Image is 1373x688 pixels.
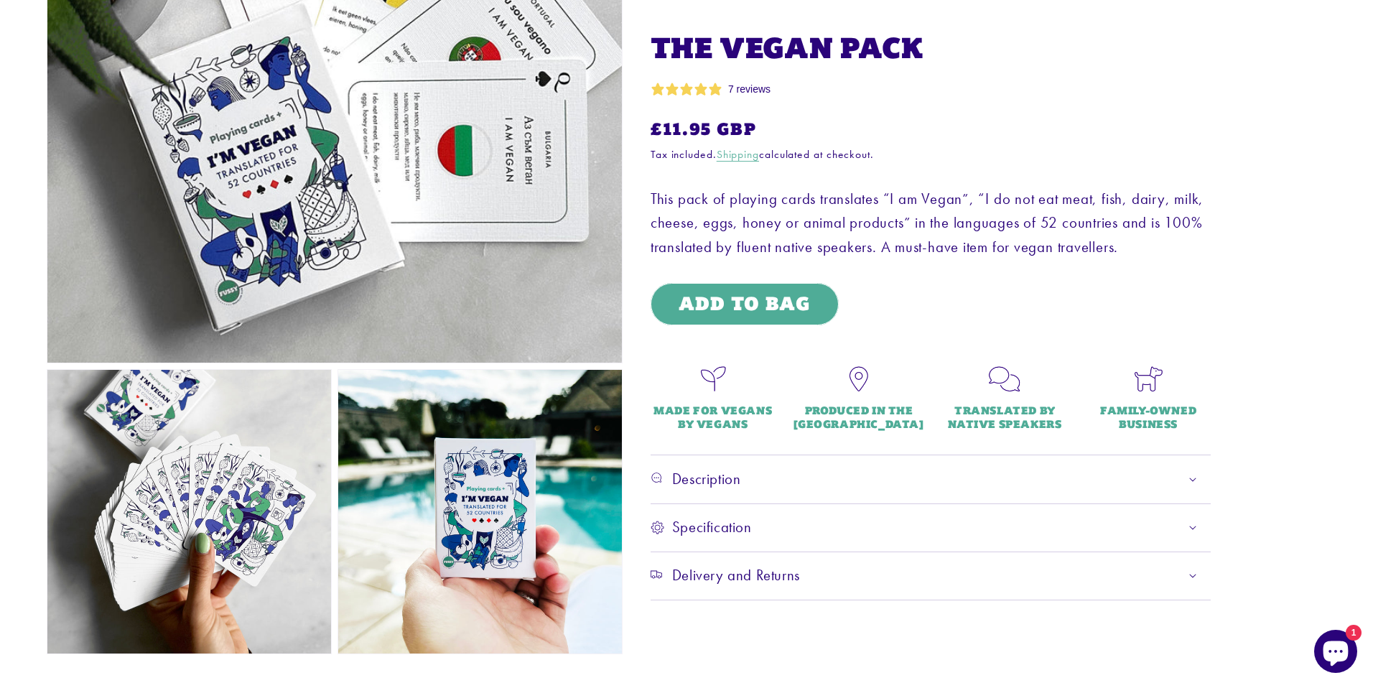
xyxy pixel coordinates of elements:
img: leaf_a5409cda-03ee-4e7a-8342-9faf8d85ac56.png [695,360,731,396]
button: Add to Bag [651,283,839,325]
a: Shipping [717,147,759,162]
h2: Specification [672,518,752,537]
img: pin.png [841,360,877,396]
span: PRODUCED IN THE [GEOGRAPHIC_DATA] [793,403,923,431]
img: speach.png [987,360,1023,396]
span: TRANSLATED BY NATIVE SPEAKERS [943,403,1068,431]
img: dog_5e53caa5-9048-4a91-9176-77df1fb3cc7d.png [1130,360,1166,396]
h2: Delivery and Returns [672,566,800,585]
button: 5 stars, 7 ratings [651,82,771,96]
div: Tax included. calculated at checkout. [651,147,1211,164]
summary: Delivery and Returns [651,552,1211,599]
inbox-online-store-chat: Shopify online store chat [1310,630,1362,677]
summary: Specification [651,503,1211,551]
span: FAMILY-OWNED BUSINESS [1086,403,1211,431]
h1: THE VEGAN PACK [651,28,1211,65]
span: £11.95 GBP [651,118,757,141]
h2: Description [672,469,741,488]
summary: Description [651,455,1211,503]
div: 7 reviews [728,83,771,95]
div: This pack of playing cards translates “I am Vegan”, “I do not eat meat, fish, dairy, milk, cheese... [651,187,1211,259]
span: MADE FOR VEGANS BY VEGANS [651,403,776,431]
